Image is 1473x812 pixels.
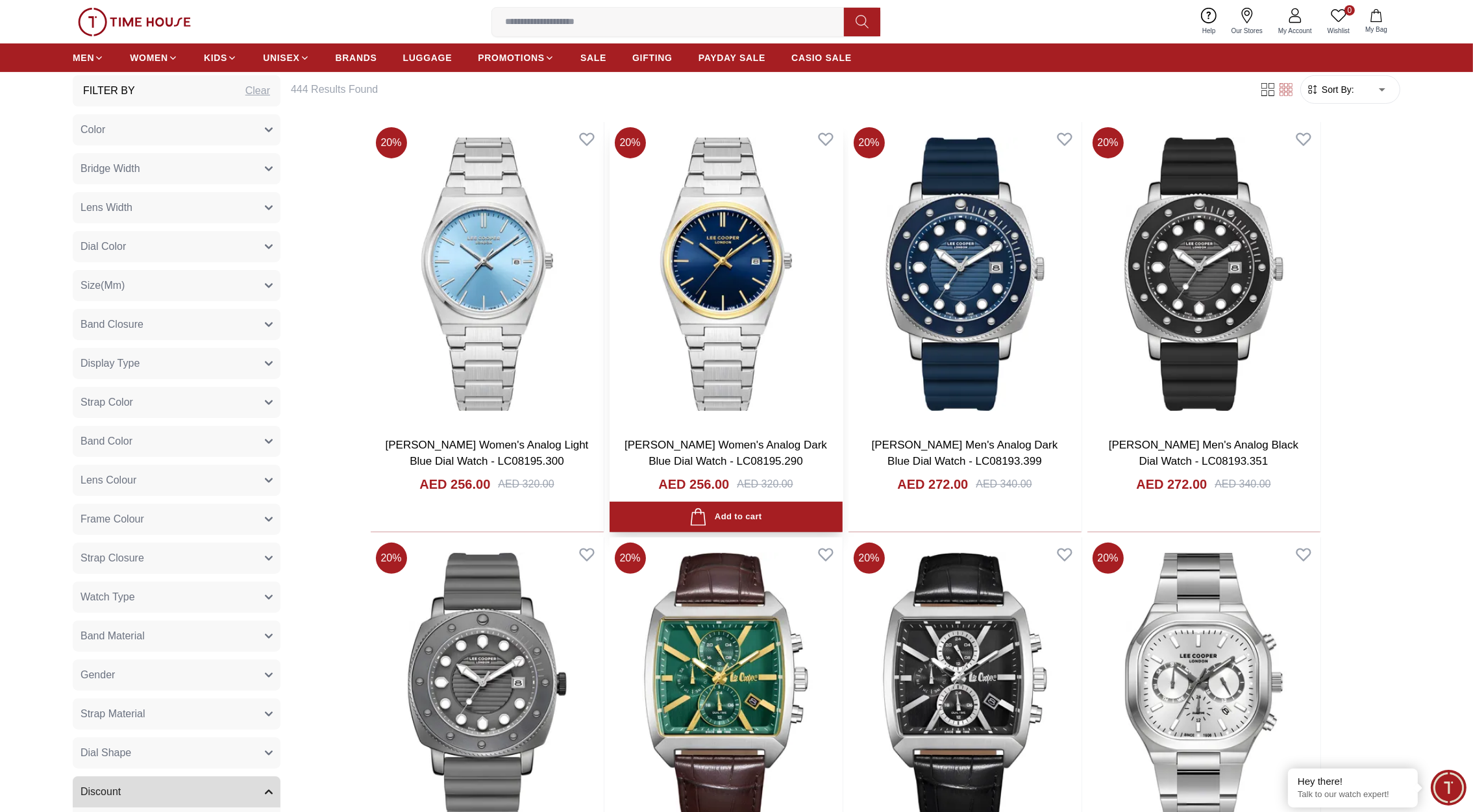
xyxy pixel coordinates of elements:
[80,473,136,488] span: Lens Colour
[204,46,237,69] a: KIDS
[73,387,280,418] button: Strap Color
[130,46,178,69] a: WOMEN
[73,543,280,574] button: Strap Closure
[73,231,280,262] button: Dial Color
[1319,83,1354,96] span: Sort By:
[1197,26,1221,36] span: Help
[610,502,843,532] button: Add to cart
[73,698,280,730] button: Strap Material
[73,51,94,64] span: MEN
[1194,5,1224,38] a: Help
[658,475,729,493] h4: AED 256.00
[371,122,604,426] img: Lee Cooper Women's Analog Light Blue Dial Watch - LC08195.300
[80,706,145,722] span: Strap Material
[80,511,144,527] span: Frame Colour
[1344,5,1355,16] span: 0
[854,543,885,574] span: 20 %
[73,192,280,223] button: Lens Width
[73,621,280,652] button: Band Material
[1273,26,1317,36] span: My Account
[580,46,606,69] a: SALE
[478,46,554,69] a: PROMOTIONS
[632,51,673,64] span: GIFTING
[73,153,280,184] button: Bridge Width
[1093,543,1124,574] span: 20 %
[80,784,121,800] span: Discount
[80,395,133,410] span: Strap Color
[73,309,280,340] button: Band Closure
[1298,789,1408,800] p: Talk to our watch expert!
[976,476,1032,492] div: AED 340.00
[1136,475,1207,493] h4: AED 272.00
[80,317,143,332] span: Band Closure
[80,200,132,215] span: Lens Width
[80,667,115,683] span: Gender
[376,127,407,158] span: 20 %
[403,46,452,69] a: LUGGAGE
[848,122,1082,426] img: Lee Cooper Men's Analog Dark Blue Dial Watch - LC08193.399
[263,51,299,64] span: UNISEX
[80,550,144,566] span: Strap Closure
[336,46,377,69] a: BRANDS
[1360,25,1393,34] span: My Bag
[1215,476,1270,492] div: AED 340.00
[699,51,765,64] span: PAYDAY SALE
[80,356,140,371] span: Display Type
[73,270,280,301] button: Size(Mm)
[73,737,280,769] button: Dial Shape
[80,122,105,138] span: Color
[1226,26,1268,36] span: Our Stores
[291,82,1243,97] h6: 444 Results Found
[73,659,280,691] button: Gender
[1093,127,1124,158] span: 20 %
[386,439,589,468] a: [PERSON_NAME] Women's Analog Light Blue Dial Watch - LC08195.300
[854,127,885,158] span: 20 %
[80,745,131,761] span: Dial Shape
[130,51,168,64] span: WOMEN
[80,628,145,644] span: Band Material
[245,83,270,99] div: Clear
[478,51,545,64] span: PROMOTIONS
[80,589,135,605] span: Watch Type
[1087,122,1320,426] img: Lee Cooper Men's Analog Black Dial Watch - LC08193.351
[73,46,104,69] a: MEN
[1431,770,1467,806] div: Chat Widget
[689,508,761,526] div: Add to cart
[791,46,852,69] a: CASIO SALE
[73,582,280,613] button: Watch Type
[73,504,280,535] button: Frame Colour
[897,475,968,493] h4: AED 272.00
[73,776,280,807] button: Discount
[78,8,191,36] img: ...
[1322,26,1355,36] span: Wishlist
[73,348,280,379] button: Display Type
[80,434,132,449] span: Band Color
[1298,775,1408,788] div: Hey there!
[699,46,765,69] a: PAYDAY SALE
[83,83,135,99] h3: Filter By
[204,51,227,64] span: KIDS
[580,51,606,64] span: SALE
[625,439,827,468] a: [PERSON_NAME] Women's Analog Dark Blue Dial Watch - LC08195.290
[610,122,843,426] a: Lee Cooper Women's Analog Dark Blue Dial Watch - LC08195.290
[615,543,646,574] span: 20 %
[1224,5,1270,38] a: Our Stores
[73,114,280,145] button: Color
[419,475,490,493] h4: AED 256.00
[73,426,280,457] button: Band Color
[498,476,554,492] div: AED 320.00
[73,465,280,496] button: Lens Colour
[737,476,793,492] div: AED 320.00
[263,46,309,69] a: UNISEX
[872,439,1058,468] a: [PERSON_NAME] Men's Analog Dark Blue Dial Watch - LC08193.399
[80,161,140,177] span: Bridge Width
[1320,5,1357,38] a: 0Wishlist
[791,51,852,64] span: CASIO SALE
[80,278,125,293] span: Size(Mm)
[632,46,673,69] a: GIFTING
[615,127,646,158] span: 20 %
[1109,439,1298,468] a: [PERSON_NAME] Men's Analog Black Dial Watch - LC08193.351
